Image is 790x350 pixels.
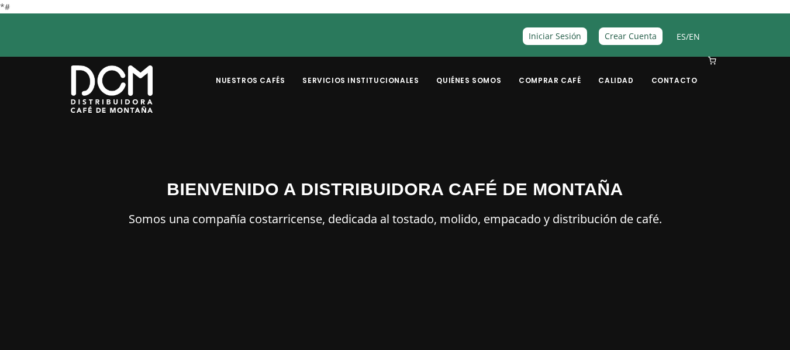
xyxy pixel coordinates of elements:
a: Crear Cuenta [599,27,663,44]
h3: BIENVENIDO A DISTRIBUIDORA CAFÉ DE MONTAÑA [71,176,720,202]
a: Servicios Institucionales [295,58,426,85]
a: ES [677,31,686,42]
a: Calidad [591,58,640,85]
p: Somos una compañía costarricense, dedicada al tostado, molido, empacado y distribución de café. [71,209,720,229]
a: Nuestros Cafés [209,58,292,85]
a: Iniciar Sesión [523,27,587,44]
a: Comprar Café [512,58,588,85]
span: / [677,30,700,43]
a: Contacto [644,58,705,85]
a: Quiénes Somos [429,58,508,85]
a: EN [689,31,700,42]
